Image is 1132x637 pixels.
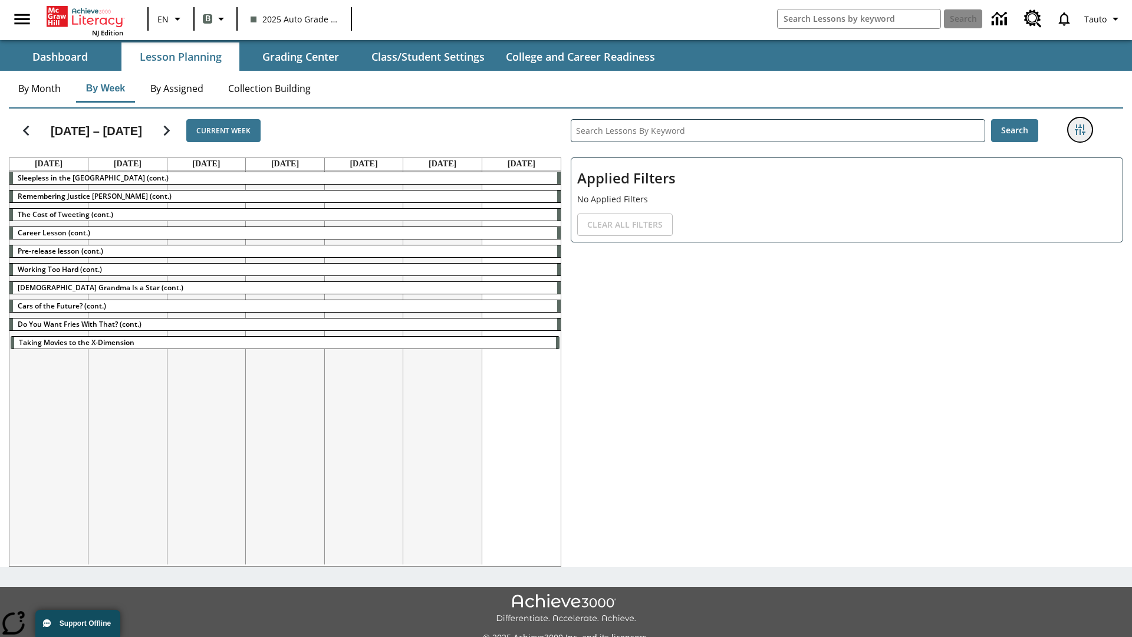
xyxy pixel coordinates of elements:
[18,173,169,183] span: Sleepless in the Animal Kingdom (cont.)
[991,119,1038,142] button: Search
[1084,13,1107,25] span: Tauto
[205,11,210,26] span: B
[9,318,561,330] div: Do You Want Fries With That? (cont.)
[76,74,135,103] button: By Week
[1,42,119,71] button: Dashboard
[9,264,561,275] div: Working Too Hard (cont.)
[251,13,338,25] span: 2025 Auto Grade 1 B
[219,74,320,103] button: Collection Building
[571,157,1123,242] div: Applied Filters
[32,158,65,170] a: August 18, 2025
[141,74,213,103] button: By Assigned
[111,158,144,170] a: August 19, 2025
[190,158,222,170] a: August 20, 2025
[9,282,561,294] div: South Korean Grandma Is a Star (cont.)
[9,191,561,202] div: Remembering Justice O'Connor (cont.)
[157,13,169,25] span: EN
[18,301,106,311] span: Cars of the Future? (cont.)
[269,158,301,170] a: August 21, 2025
[1017,3,1049,35] a: Resource Center, Will open in new tab
[496,594,636,624] img: Achieve3000 Differentiate Accelerate Achieve
[18,209,113,219] span: The Cost of Tweeting (cont.)
[9,172,561,184] div: Sleepless in the Animal Kingdom (cont.)
[60,619,111,628] span: Support Offline
[577,193,1117,205] p: No Applied Filters
[577,164,1117,193] h2: Applied Filters
[51,124,142,138] h2: [DATE] – [DATE]
[92,28,123,37] span: NJ Edition
[18,191,172,201] span: Remembering Justice O'Connor (cont.)
[778,9,940,28] input: search field
[11,116,41,146] button: Previous
[1080,8,1127,29] button: Profile/Settings
[505,158,538,170] a: August 24, 2025
[571,120,985,142] input: Search Lessons By Keyword
[47,5,123,28] a: Home
[18,319,141,329] span: Do You Want Fries With That? (cont.)
[242,42,360,71] button: Grading Center
[18,228,90,238] span: Career Lesson (cont.)
[11,337,560,349] div: Taking Movies to the X-Dimension
[19,337,134,347] span: Taking Movies to the X-Dimension
[18,246,103,256] span: Pre-release lesson (cont.)
[35,610,120,637] button: Support Offline
[186,119,261,142] button: Current Week
[47,4,123,37] div: Home
[198,8,233,29] button: Boost Class color is gray green. Change class color
[121,42,239,71] button: Lesson Planning
[1049,4,1080,34] a: Notifications
[152,8,190,29] button: Language: EN, Select a language
[5,2,40,37] button: Open side menu
[18,283,183,293] span: South Korean Grandma Is a Star (cont.)
[362,42,494,71] button: Class/Student Settings
[1068,118,1092,142] button: Filters Side menu
[561,104,1123,567] div: Search
[152,116,182,146] button: Next
[496,42,664,71] button: College and Career Readiness
[18,264,102,274] span: Working Too Hard (cont.)
[9,74,70,103] button: By Month
[9,300,561,312] div: Cars of the Future? (cont.)
[426,158,459,170] a: August 23, 2025
[985,3,1017,35] a: Data Center
[9,245,561,257] div: Pre-release lesson (cont.)
[347,158,380,170] a: August 22, 2025
[9,227,561,239] div: Career Lesson (cont.)
[9,209,561,221] div: The Cost of Tweeting (cont.)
